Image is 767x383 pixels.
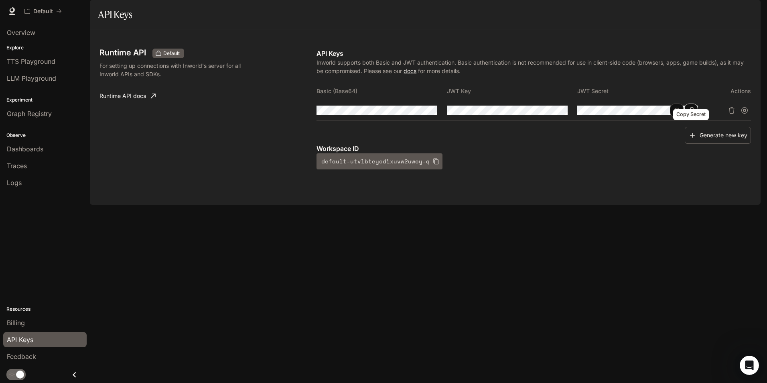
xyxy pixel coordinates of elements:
button: default-utvlbteyod1xuvw2uwcy-q [317,153,442,169]
th: Basic (Base64) [317,81,447,101]
button: Copy Secret [684,104,698,117]
button: Generate new key [685,127,751,144]
p: For setting up connections with Inworld's server for all Inworld APIs and SDKs. [99,61,258,78]
span: Default [160,50,183,57]
iframe: Intercom live chat [740,356,759,375]
h3: Runtime API [99,49,146,57]
p: Inworld supports both Basic and JWT authentication. Basic authentication is not recommended for u... [317,58,751,75]
a: docs [404,67,416,74]
p: Default [33,8,53,15]
th: JWT Key [447,81,577,101]
button: Delete API key [725,104,738,117]
th: Actions [708,81,751,101]
h1: API Keys [98,6,132,22]
div: Copy Secret [673,109,709,120]
p: API Keys [317,49,751,58]
th: JWT Secret [577,81,708,101]
button: All workspaces [21,3,65,19]
div: These keys will apply to your current workspace only [152,49,184,58]
p: Workspace ID [317,144,751,153]
button: Suspend API key [738,104,751,117]
a: Runtime API docs [96,88,159,104]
